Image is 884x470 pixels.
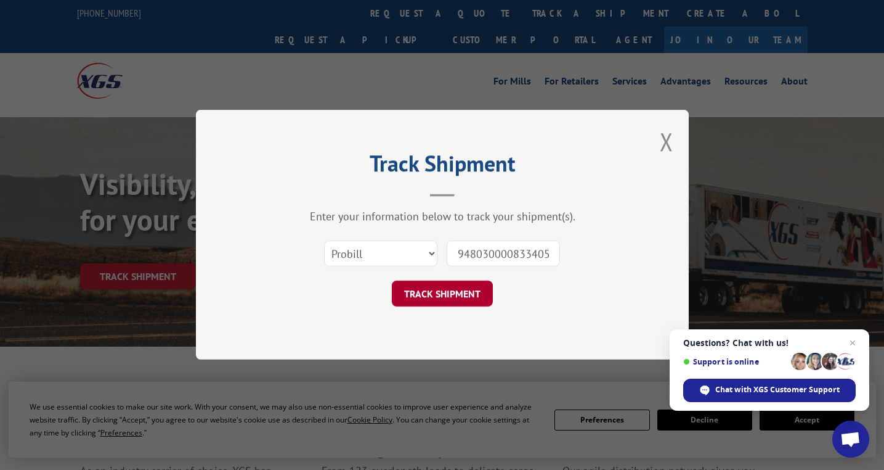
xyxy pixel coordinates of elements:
[257,210,627,224] div: Enter your information below to track your shipment(s).
[683,357,787,366] span: Support is online
[845,336,860,350] span: Close chat
[832,421,869,458] div: Open chat
[715,384,840,395] span: Chat with XGS Customer Support
[660,125,673,158] button: Close modal
[447,241,560,267] input: Number(s)
[683,379,856,402] div: Chat with XGS Customer Support
[392,281,493,307] button: TRACK SHIPMENT
[683,338,856,348] span: Questions? Chat with us!
[257,155,627,178] h2: Track Shipment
